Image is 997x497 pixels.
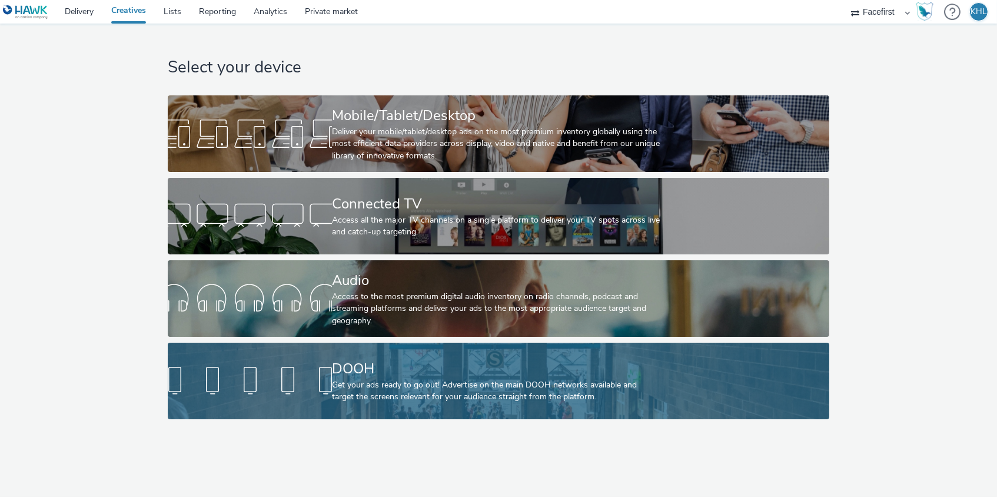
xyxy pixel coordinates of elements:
[168,57,830,79] h1: Select your device
[916,2,933,21] img: Hawk Academy
[332,105,660,126] div: Mobile/Tablet/Desktop
[332,291,660,327] div: Access to the most premium digital audio inventory on radio channels, podcast and streaming platf...
[332,214,660,238] div: Access all the major TV channels on a single platform to deliver your TV spots across live and ca...
[168,260,830,337] a: AudioAccess to the most premium digital audio inventory on radio channels, podcast and streaming ...
[168,178,830,254] a: Connected TVAccess all the major TV channels on a single platform to deliver your TV spots across...
[971,3,987,21] div: KHL
[3,5,48,19] img: undefined Logo
[916,2,938,21] a: Hawk Academy
[332,379,660,403] div: Get your ads ready to go out! Advertise on the main DOOH networks available and target the screen...
[332,359,660,379] div: DOOH
[168,343,830,419] a: DOOHGet your ads ready to go out! Advertise on the main DOOH networks available and target the sc...
[332,270,660,291] div: Audio
[168,95,830,172] a: Mobile/Tablet/DesktopDeliver your mobile/tablet/desktop ads on the most premium inventory globall...
[332,194,660,214] div: Connected TV
[332,126,660,162] div: Deliver your mobile/tablet/desktop ads on the most premium inventory globally using the most effi...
